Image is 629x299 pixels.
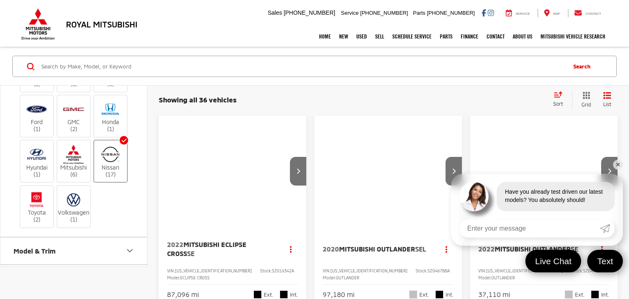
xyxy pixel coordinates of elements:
a: New [335,26,352,47]
span: SZ046788A [428,268,450,273]
span: VIN: [167,268,175,273]
span: SE [571,245,578,253]
a: Home [315,26,335,47]
a: Schedule Service: Opens in a new tab [388,26,436,47]
span: Mitsubishi Outlander [339,245,415,253]
a: Contact [568,9,607,17]
span: dropdown dots [601,246,603,252]
button: Price [0,265,148,292]
span: Text [593,256,617,267]
span: Int. [601,291,609,299]
span: Ext. [419,291,429,299]
span: Black [280,290,288,299]
span: Map [553,12,560,16]
span: Parts [413,10,425,16]
h3: Royal Mitsubishi [66,20,138,29]
img: Agent profile photo [459,182,489,211]
span: Ext. [575,291,585,299]
button: Next image [290,157,306,186]
button: Model & TrimModel & Trim [0,238,148,264]
label: Volkswagen (1) [57,190,91,223]
span: Contact [586,12,601,16]
span: Black [591,290,599,299]
a: Sell [371,26,388,47]
span: ECLIPSE CROSS [180,275,210,280]
button: Select sort value [549,91,572,108]
label: Toyota (2) [20,190,54,223]
img: Royal Mitsubishi in Baton Rouge, LA) [62,145,85,164]
a: Live Chat [525,250,581,272]
a: Service [500,9,536,17]
span: Labrador Black Pearl [253,290,262,299]
button: Next image [601,157,618,186]
span: SEL [415,245,426,253]
button: Actions [439,242,454,256]
span: Stock: [260,268,272,273]
span: [PHONE_NUMBER] [427,10,475,16]
span: Int. [446,291,454,299]
span: VIN: [323,268,330,273]
span: Stock: [571,268,583,273]
span: Model: [323,275,336,280]
span: Service [341,10,359,16]
span: [PHONE_NUMBER] [284,9,335,16]
button: Search [565,56,602,77]
span: Silver [409,290,417,299]
form: Search by Make, Model, or Keyword [41,57,565,76]
span: SZ047224A [583,268,605,273]
span: OUTLANDER [491,275,515,280]
a: 2020Mitsubishi OutlanderSEL [323,245,431,254]
a: Text [587,250,623,272]
a: Submit [600,220,615,238]
span: dropdown dots [290,246,292,252]
span: [US_VEHICLE_IDENTIFICATION_NUMBER] [175,268,252,273]
button: List View [597,91,618,108]
img: Royal Mitsubishi in Baton Rouge, LA) [62,190,85,209]
img: Mitsubishi [20,8,57,40]
span: OUTLANDER [336,275,359,280]
label: Nissan (17) [94,145,127,178]
a: Map [538,9,566,17]
span: 2022 [478,245,495,253]
span: SE [187,249,195,257]
button: Actions [284,242,298,256]
img: Royal Mitsubishi in Baton Rouge, LA) [99,145,122,164]
span: [PHONE_NUMBER] [360,10,408,16]
span: Model: [167,275,180,280]
div: Model & Trim [14,247,56,255]
span: Sales [268,9,282,16]
span: dropdown dots [446,246,447,252]
a: Facebook: Click to visit our Facebook page [482,9,486,16]
span: Ext. [264,291,274,299]
input: Enter your message [459,220,600,238]
a: Contact [482,26,509,47]
a: 2022Mitsubishi OutlanderSE [478,245,587,254]
span: SZ019342A [272,268,294,273]
div: Model & Trim [125,246,135,256]
button: Actions [595,242,609,256]
img: Royal Mitsubishi in Baton Rouge, LA) [25,190,48,209]
button: Grid View [572,91,597,108]
span: Black [435,290,443,299]
span: 2020 [323,245,339,253]
span: 2022 [167,240,183,248]
label: Honda (1) [94,100,127,133]
button: Next image [446,157,462,186]
label: GMC (2) [57,100,91,133]
span: Mitsubishi Outlander [495,245,571,253]
a: About Us [509,26,536,47]
label: Mitsubishi (6) [57,145,91,178]
img: Royal Mitsubishi in Baton Rouge, LA) [25,145,48,164]
span: [US_VEHICLE_IDENTIFICATION_NUMBER] [330,268,407,273]
span: Stock: [416,268,428,273]
img: Royal Mitsubishi in Baton Rouge, LA) [99,100,122,119]
span: Sort [553,101,563,106]
span: Model: [478,275,491,280]
a: Used [352,26,371,47]
img: Royal Mitsubishi in Baton Rouge, LA) [62,100,85,119]
span: Int. [290,291,298,299]
span: [US_VEHICLE_IDENTIFICATION_NUMBER] [486,268,563,273]
span: List [603,101,611,108]
div: Have you already test driven our latest models? You absolutely should! [497,182,615,211]
span: Alloy Silver Metallic [565,290,573,299]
